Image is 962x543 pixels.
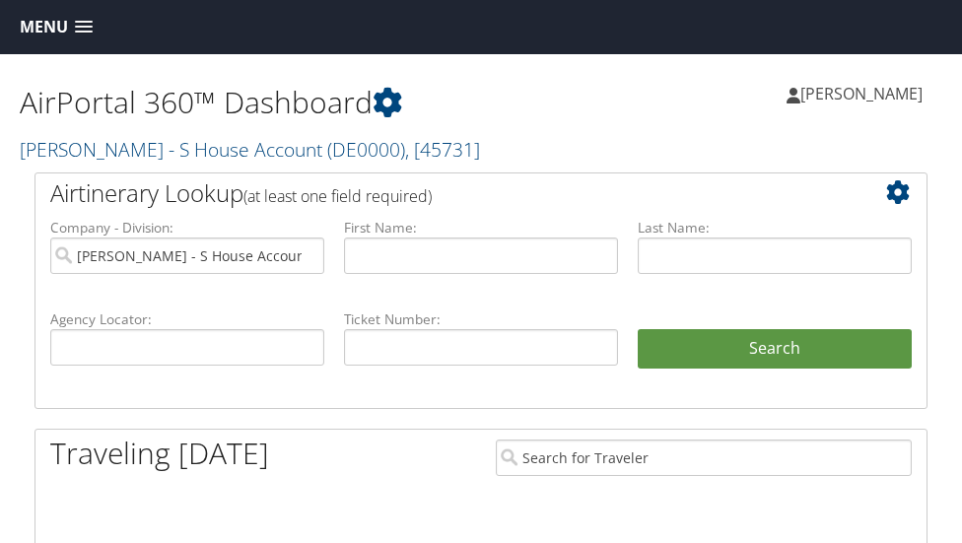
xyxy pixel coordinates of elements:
[638,218,912,238] label: Last Name:
[50,176,838,210] h2: Airtinerary Lookup
[20,136,480,163] a: [PERSON_NAME] - S House Account
[405,136,480,163] span: , [ 45731 ]
[50,433,269,474] h1: Traveling [DATE]
[344,218,618,238] label: First Name:
[20,18,68,36] span: Menu
[327,136,405,163] span: ( DE0000 )
[787,64,942,123] a: [PERSON_NAME]
[496,440,912,476] input: Search for Traveler
[800,83,923,104] span: [PERSON_NAME]
[10,11,103,43] a: Menu
[50,218,324,238] label: Company - Division:
[638,329,912,369] button: Search
[344,309,618,329] label: Ticket Number:
[20,82,481,123] h1: AirPortal 360™ Dashboard
[243,185,432,207] span: (at least one field required)
[50,309,324,329] label: Agency Locator:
